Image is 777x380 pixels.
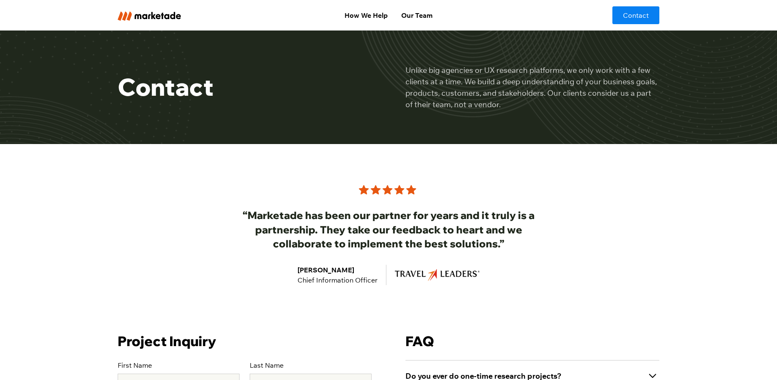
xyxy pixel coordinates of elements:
[250,360,372,370] label: Last Name
[612,6,659,24] a: Contact
[298,265,377,275] div: [PERSON_NAME]
[118,73,372,101] h1: Contact
[394,7,439,24] a: Our Team
[118,333,372,350] h4: Project Inquiry
[405,64,659,110] p: Unlike big agencies or UX research platforms, we only work with a few clients at a time. We build...
[298,275,377,285] div: Chief Information Officer
[338,7,394,24] a: How We Help
[118,360,240,370] label: First Name
[118,10,231,20] a: home
[405,333,659,350] h4: FAQ
[226,208,551,251] h3: “Marketade has been our partner for years and it truly is a partnership. They take our feedback t...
